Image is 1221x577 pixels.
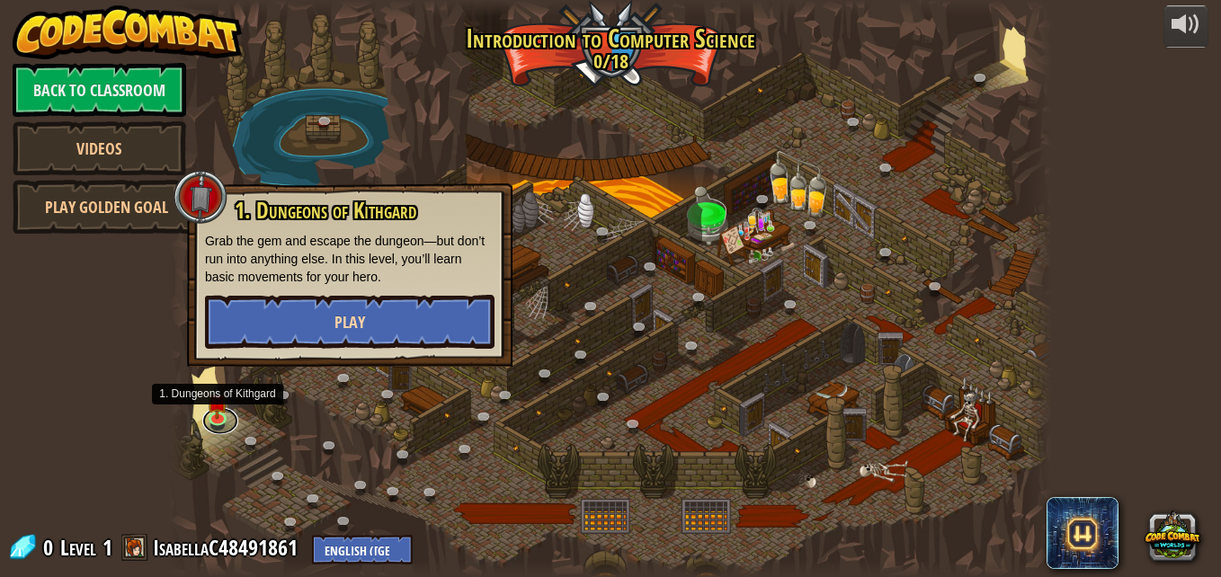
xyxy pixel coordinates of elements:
p: Grab the gem and escape the dungeon—but don’t run into anything else. In this level, you’ll learn... [205,232,495,286]
a: IsabellaC48491861 [153,533,303,562]
img: CodeCombat - Learn how to code by playing a game [13,5,243,59]
button: Play [205,295,495,349]
span: Level [60,533,96,563]
span: Play [334,311,365,333]
img: level-banner-unstarted.png [207,384,227,420]
span: 1. Dungeons of Kithgard [235,195,416,226]
span: 1 [102,533,112,562]
a: Play Golden Goal [13,180,201,234]
a: Back to Classroom [13,63,186,117]
a: Videos [13,121,186,175]
button: Adjust volume [1163,5,1208,48]
span: 0 [43,533,58,562]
